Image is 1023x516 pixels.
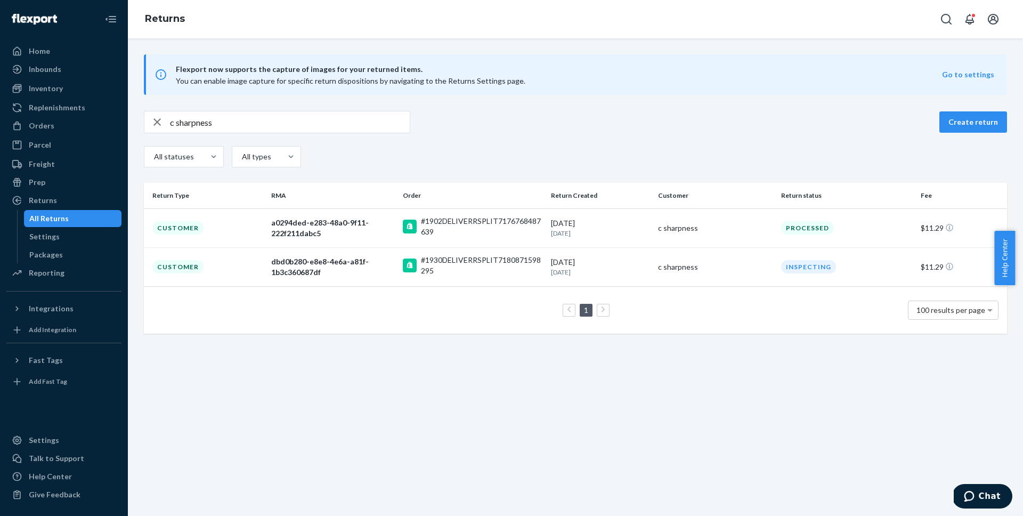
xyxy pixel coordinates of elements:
[6,80,121,97] a: Inventory
[781,260,836,273] div: Inspecting
[29,213,69,224] div: All Returns
[6,450,121,467] button: Talk to Support
[994,231,1015,285] button: Help Center
[6,468,121,485] a: Help Center
[6,352,121,369] button: Fast Tags
[421,216,542,237] div: #1902DELIVERRSPLIT7176768487639
[29,102,85,113] div: Replenishments
[170,111,410,133] input: Search returns by rma, id, tracking number
[242,151,270,162] div: All types
[29,64,61,75] div: Inbounds
[176,76,525,85] span: You can enable image capture for specific return dispositions by navigating to the Returns Settin...
[939,111,1007,133] button: Create return
[29,177,45,188] div: Prep
[954,484,1012,511] iframe: Opens a widget where you can chat to one of our agents
[29,268,64,278] div: Reporting
[6,432,121,449] a: Settings
[551,229,649,238] p: [DATE]
[6,61,121,78] a: Inbounds
[29,303,74,314] div: Integrations
[551,218,649,238] div: [DATE]
[6,117,121,134] a: Orders
[6,321,121,338] a: Add Integration
[271,217,394,239] div: a0294ded-e283-48a0-9f11-222f211dabc5
[582,305,590,315] a: Page 1 is your current page
[654,183,777,208] th: Customer
[136,4,193,35] ol: breadcrumbs
[942,69,994,80] button: Go to settings
[916,208,1007,247] td: $11.29
[271,256,394,278] div: dbd0b280-e8e8-4e6a-a81f-1b3c360687df
[29,453,84,464] div: Talk to Support
[916,183,1007,208] th: Fee
[6,43,121,60] a: Home
[24,246,122,263] a: Packages
[154,151,192,162] div: All statuses
[29,377,67,386] div: Add Fast Tag
[6,99,121,116] a: Replenishments
[936,9,957,30] button: Open Search Box
[6,300,121,317] button: Integrations
[658,223,773,233] div: c sharpness
[24,210,122,227] a: All Returns
[658,262,773,272] div: c sharpness
[29,195,57,206] div: Returns
[6,373,121,390] a: Add Fast Tag
[6,156,121,173] a: Freight
[29,325,76,334] div: Add Integration
[399,183,547,208] th: Order
[983,9,1004,30] button: Open account menu
[152,221,204,235] div: Customer
[6,136,121,154] a: Parcel
[29,83,63,94] div: Inventory
[547,183,654,208] th: Return Created
[916,247,1007,286] td: $11.29
[29,140,51,150] div: Parcel
[29,435,59,446] div: Settings
[144,183,267,208] th: Return Type
[29,355,63,366] div: Fast Tags
[152,260,204,273] div: Customer
[267,183,399,208] th: RMA
[777,183,916,208] th: Return status
[29,489,80,500] div: Give Feedback
[6,174,121,191] a: Prep
[551,268,649,277] p: [DATE]
[6,264,121,281] a: Reporting
[781,221,834,235] div: Processed
[916,305,985,315] span: 100 results per page
[29,159,55,170] div: Freight
[100,9,121,30] button: Close Navigation
[29,249,63,260] div: Packages
[959,9,980,30] button: Open notifications
[29,231,60,242] div: Settings
[29,46,50,57] div: Home
[6,486,121,503] button: Give Feedback
[29,471,72,482] div: Help Center
[12,14,57,25] img: Flexport logo
[6,192,121,209] a: Returns
[421,255,542,276] div: #1930DELIVERRSPLIT7180871598295
[176,63,942,76] span: Flexport now supports the capture of images for your returned items.
[551,257,649,277] div: [DATE]
[145,13,185,25] a: Returns
[29,120,54,131] div: Orders
[24,228,122,245] a: Settings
